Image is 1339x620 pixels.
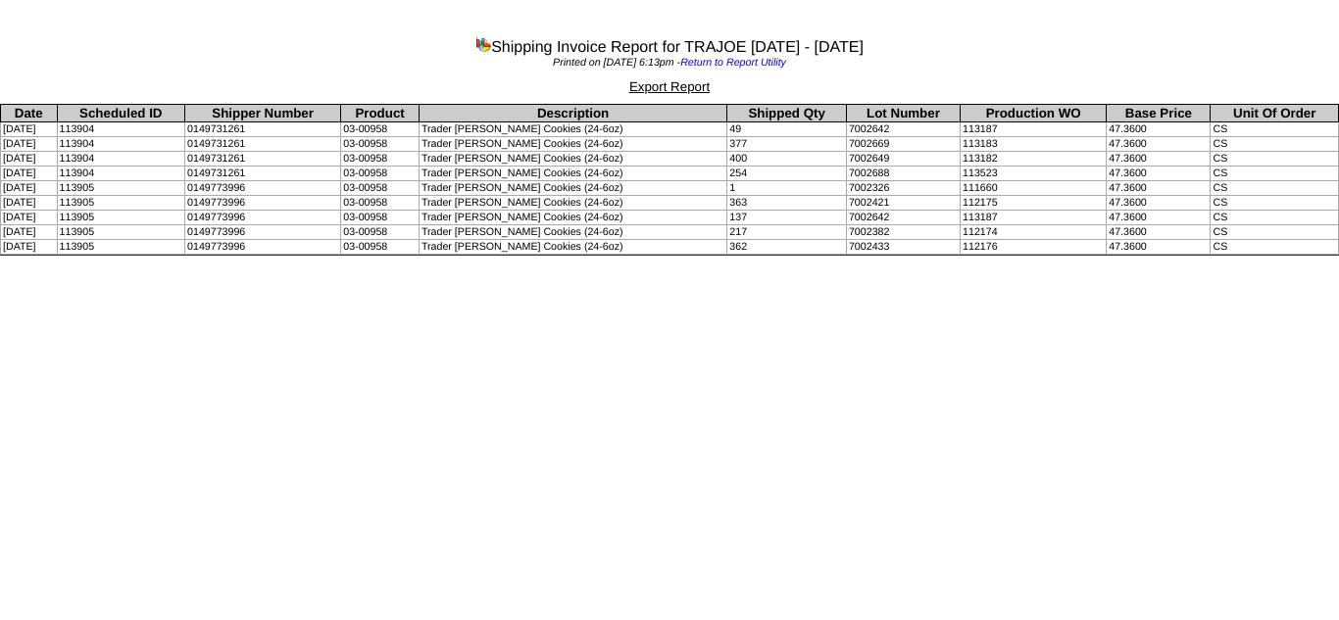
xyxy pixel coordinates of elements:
[185,167,341,181] td: 0149731261
[419,225,726,240] td: Trader [PERSON_NAME] Cookies (24-6oz)
[1211,181,1339,196] td: CS
[57,137,184,152] td: 113904
[727,196,847,211] td: 363
[1107,137,1211,152] td: 47.3600
[961,122,1107,137] td: 113187
[961,105,1107,122] th: Production WO
[1211,122,1339,137] td: CS
[1211,137,1339,152] td: CS
[727,137,847,152] td: 377
[727,105,847,122] th: Shipped Qty
[185,122,341,137] td: 0149731261
[341,137,420,152] td: 03-00958
[341,181,420,196] td: 03-00958
[1211,211,1339,225] td: CS
[961,152,1107,167] td: 113182
[57,240,184,255] td: 113905
[1,137,58,152] td: [DATE]
[1211,167,1339,181] td: CS
[846,122,960,137] td: 7002642
[846,211,960,225] td: 7002642
[185,196,341,211] td: 0149773996
[185,181,341,196] td: 0149773996
[680,57,786,69] a: Return to Report Utility
[727,181,847,196] td: 1
[1,105,58,122] th: Date
[629,79,710,94] a: Export Report
[1107,167,1211,181] td: 47.3600
[1,240,58,255] td: [DATE]
[961,225,1107,240] td: 112174
[727,167,847,181] td: 254
[57,181,184,196] td: 113905
[419,181,726,196] td: Trader [PERSON_NAME] Cookies (24-6oz)
[1,152,58,167] td: [DATE]
[185,152,341,167] td: 0149731261
[1107,196,1211,211] td: 47.3600
[1211,196,1339,211] td: CS
[961,211,1107,225] td: 113187
[341,122,420,137] td: 03-00958
[1107,240,1211,255] td: 47.3600
[475,36,491,52] img: graph.gif
[185,105,341,122] th: Shipper Number
[846,105,960,122] th: Lot Number
[1107,211,1211,225] td: 47.3600
[419,152,726,167] td: Trader [PERSON_NAME] Cookies (24-6oz)
[341,211,420,225] td: 03-00958
[961,240,1107,255] td: 112176
[57,167,184,181] td: 113904
[1,122,58,137] td: [DATE]
[961,196,1107,211] td: 112175
[727,211,847,225] td: 137
[185,211,341,225] td: 0149773996
[1211,105,1339,122] th: Unit Of Order
[185,225,341,240] td: 0149773996
[57,122,184,137] td: 113904
[846,225,960,240] td: 7002382
[57,152,184,167] td: 113904
[961,181,1107,196] td: 111660
[961,167,1107,181] td: 113523
[1107,225,1211,240] td: 47.3600
[57,211,184,225] td: 113905
[419,167,726,181] td: Trader [PERSON_NAME] Cookies (24-6oz)
[1107,181,1211,196] td: 47.3600
[341,196,420,211] td: 03-00958
[419,240,726,255] td: Trader [PERSON_NAME] Cookies (24-6oz)
[1107,122,1211,137] td: 47.3600
[419,196,726,211] td: Trader [PERSON_NAME] Cookies (24-6oz)
[1,181,58,196] td: [DATE]
[1211,240,1339,255] td: CS
[727,152,847,167] td: 400
[341,240,420,255] td: 03-00958
[1,167,58,181] td: [DATE]
[727,240,847,255] td: 362
[846,181,960,196] td: 7002326
[419,211,726,225] td: Trader [PERSON_NAME] Cookies (24-6oz)
[57,225,184,240] td: 113905
[419,137,726,152] td: Trader [PERSON_NAME] Cookies (24-6oz)
[846,137,960,152] td: 7002669
[1211,225,1339,240] td: CS
[727,122,847,137] td: 49
[1107,105,1211,122] th: Base Price
[1107,152,1211,167] td: 47.3600
[1,211,58,225] td: [DATE]
[1,225,58,240] td: [DATE]
[1211,152,1339,167] td: CS
[185,137,341,152] td: 0149731261
[846,167,960,181] td: 7002688
[727,225,847,240] td: 217
[846,240,960,255] td: 7002433
[341,105,420,122] th: Product
[185,240,341,255] td: 0149773996
[419,105,726,122] th: Description
[419,122,726,137] td: Trader [PERSON_NAME] Cookies (24-6oz)
[341,225,420,240] td: 03-00958
[341,152,420,167] td: 03-00958
[341,167,420,181] td: 03-00958
[57,196,184,211] td: 113905
[846,196,960,211] td: 7002421
[961,137,1107,152] td: 113183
